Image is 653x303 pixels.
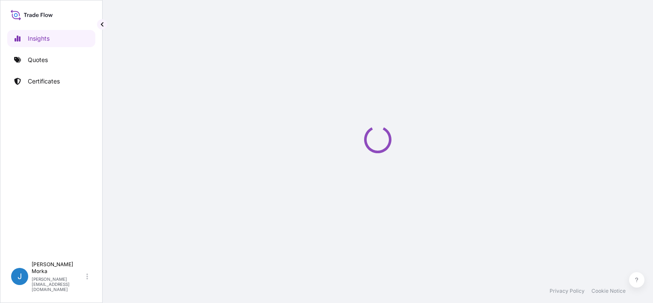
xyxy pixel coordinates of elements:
[28,77,60,86] p: Certificates
[18,272,22,281] span: J
[7,30,95,47] a: Insights
[7,51,95,68] a: Quotes
[591,288,626,294] a: Cookie Notice
[32,261,85,275] p: [PERSON_NAME] Morka
[550,288,585,294] a: Privacy Policy
[28,34,50,43] p: Insights
[28,56,48,64] p: Quotes
[32,276,85,292] p: [PERSON_NAME][EMAIL_ADDRESS][DOMAIN_NAME]
[7,73,95,90] a: Certificates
